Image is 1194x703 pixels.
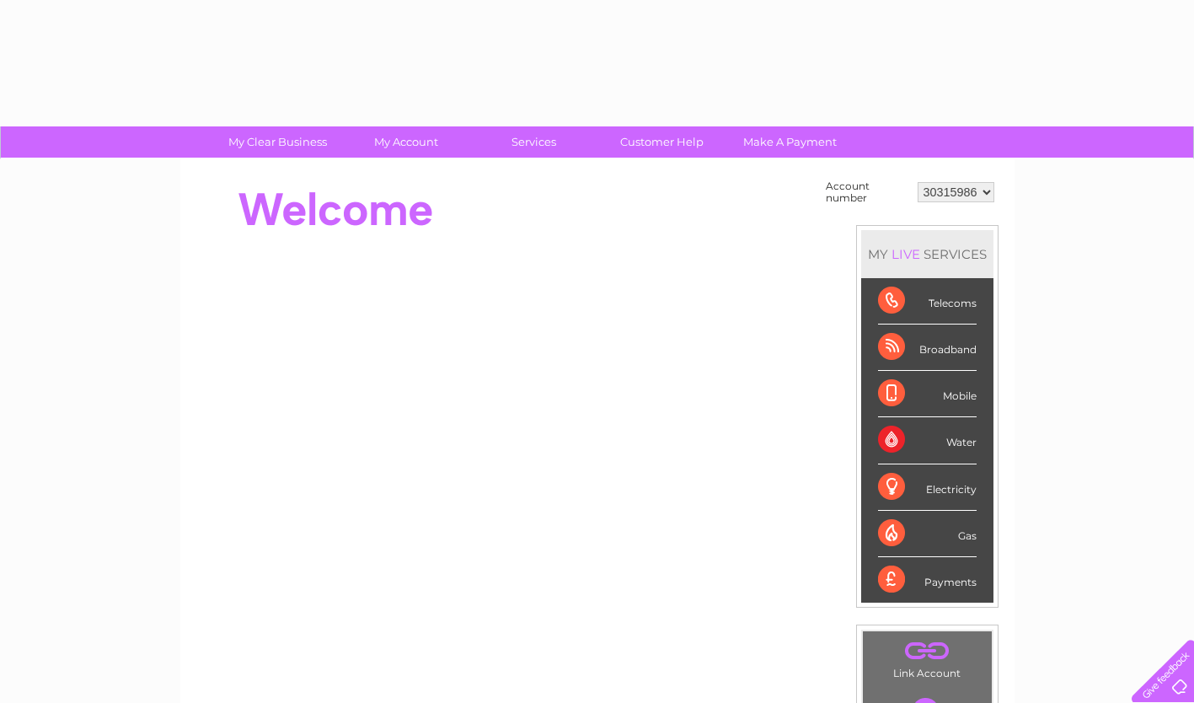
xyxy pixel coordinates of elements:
div: Electricity [878,464,977,511]
div: LIVE [888,246,924,262]
a: My Account [336,126,475,158]
a: Customer Help [592,126,731,158]
div: MY SERVICES [861,230,993,278]
div: Mobile [878,371,977,417]
a: . [867,636,988,665]
div: Water [878,417,977,464]
a: Services [464,126,603,158]
a: Make A Payment [720,126,859,158]
div: Broadband [878,325,977,371]
div: Gas [878,511,977,557]
div: Telecoms [878,278,977,325]
td: Account number [822,176,913,208]
div: Payments [878,557,977,603]
td: Link Account [862,631,993,684]
a: My Clear Business [208,126,347,158]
